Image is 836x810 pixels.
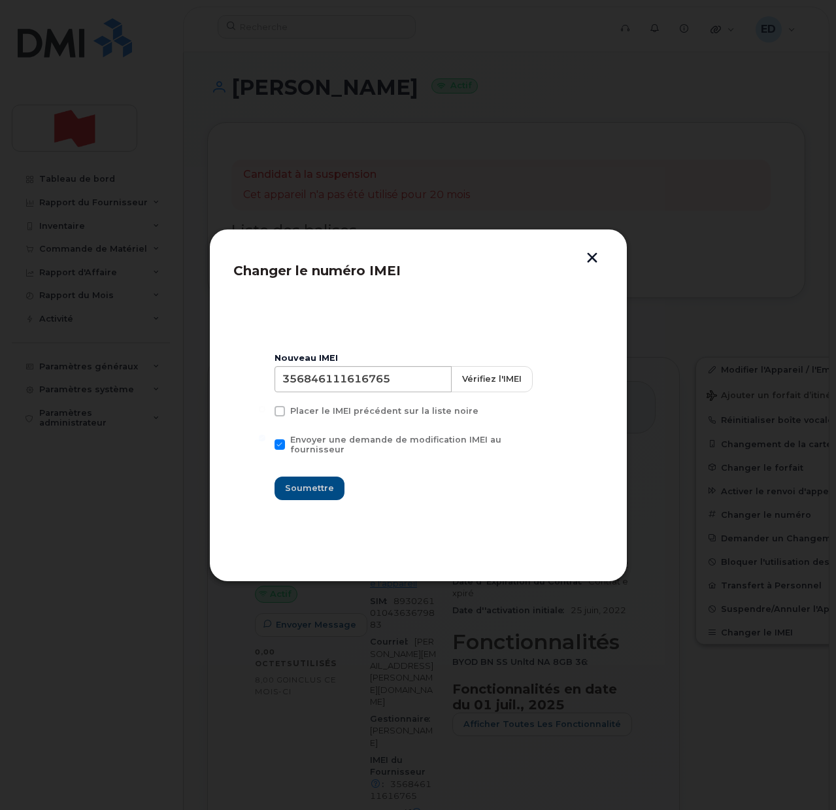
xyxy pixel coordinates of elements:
[290,406,478,416] span: Placer le IMEI précédent sur la liste noire
[233,263,401,278] span: Changer le numéro IMEI
[275,477,344,500] button: Soumettre
[259,435,265,441] input: Envoyer une demande de modification IMEI au fournisseur
[451,366,533,392] button: Vérifiez l'IMEI
[259,406,265,413] input: Placer le IMEI précédent sur la liste noire
[275,353,562,363] div: Nouveau IMEI
[285,482,334,494] span: Soumettre
[290,435,501,454] span: Envoyer une demande de modification IMEI au fournisseur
